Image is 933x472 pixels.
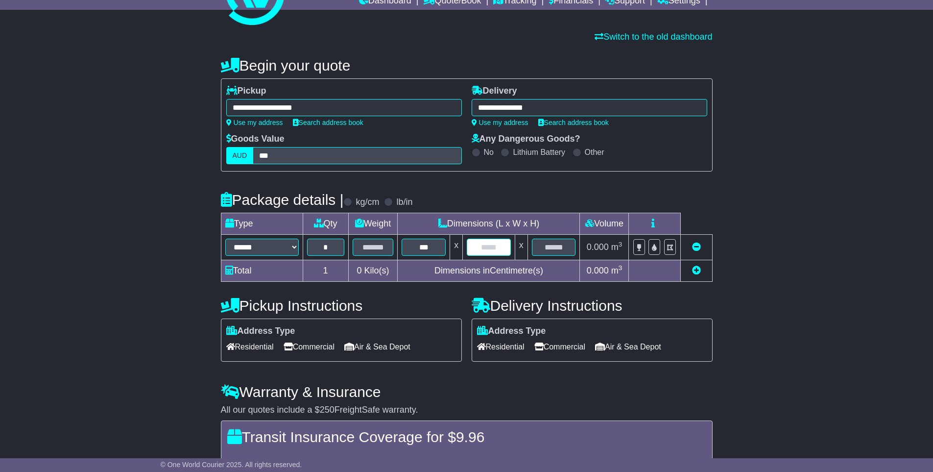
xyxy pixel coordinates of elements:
td: Qty [303,213,348,235]
h4: Package details | [221,192,344,208]
label: Any Dangerous Goods? [472,134,580,145]
a: Use my address [472,119,528,126]
label: Pickup [226,86,266,97]
sup: 3 [619,241,622,248]
sup: 3 [619,264,622,272]
label: Other [585,148,604,157]
span: 0 [357,266,361,275]
a: Switch to the old dashboard [595,32,712,42]
td: x [450,235,463,260]
span: Residential [226,339,274,354]
td: x [515,235,527,260]
td: 1 [303,260,348,282]
h4: Warranty & Insurance [221,384,713,400]
label: Goods Value [226,134,285,145]
label: Address Type [226,326,295,337]
a: Add new item [692,266,701,275]
label: Address Type [477,326,546,337]
span: Air & Sea Depot [595,339,661,354]
span: Commercial [284,339,335,354]
label: AUD [226,147,254,164]
label: No [484,148,494,157]
label: lb/in [396,197,412,208]
td: Dimensions (L x W x H) [398,213,580,235]
span: m [611,266,622,275]
td: Dimensions in Centimetre(s) [398,260,580,282]
td: Type [221,213,303,235]
label: Lithium Battery [513,148,565,157]
label: kg/cm [356,197,379,208]
div: All our quotes include a $ FreightSafe warranty. [221,405,713,416]
span: 9.96 [456,429,484,445]
span: 0.000 [587,242,609,252]
h4: Begin your quote [221,57,713,74]
td: Total [221,260,303,282]
span: Air & Sea Depot [344,339,410,354]
span: Commercial [534,339,585,354]
a: Search address book [538,119,609,126]
a: Search address book [293,119,363,126]
td: Volume [580,213,629,235]
h4: Transit Insurance Coverage for $ [227,429,706,445]
h4: Delivery Instructions [472,298,713,314]
span: 0.000 [587,266,609,275]
td: Weight [348,213,398,235]
label: Delivery [472,86,517,97]
a: Use my address [226,119,283,126]
h4: Pickup Instructions [221,298,462,314]
td: Kilo(s) [348,260,398,282]
span: © One World Courier 2025. All rights reserved. [161,461,302,469]
span: m [611,242,622,252]
span: Residential [477,339,525,354]
a: Remove this item [692,242,701,252]
span: 250 [320,405,335,415]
